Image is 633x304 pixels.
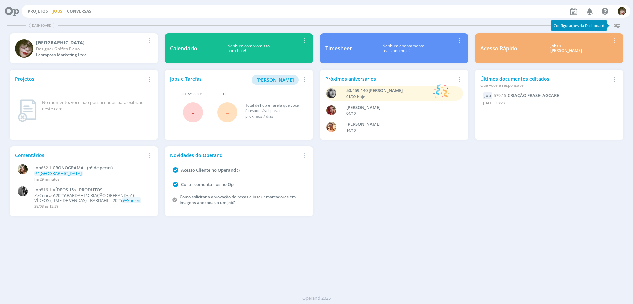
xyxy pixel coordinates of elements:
[618,7,626,15] img: K
[320,33,469,63] a: TimesheetNenhum apontamentorealizado hoje!
[18,186,28,196] img: P
[41,165,51,171] span: 652.1
[326,105,336,115] img: G
[18,164,28,174] img: L
[35,170,82,176] span: @[GEOGRAPHIC_DATA]
[494,92,559,98] a: 579.15CRIAÇÃO FRASE- AGCARE
[252,76,299,83] a: [PERSON_NAME]
[170,75,300,85] div: Jobs e Tarefas
[617,5,626,17] button: K
[551,20,607,31] div: Configurações da Dashboard
[15,39,33,58] img: K
[346,121,453,128] div: VICTOR MIRON COUTO
[346,128,356,133] span: 14/10
[36,46,145,52] div: Designer Gráfico Pleno
[256,77,294,83] span: [PERSON_NAME]
[346,104,453,111] div: GIOVANA DE OLIVEIRA PERSINOTI
[51,9,64,14] button: Jobs
[480,75,610,88] div: Últimos documentos editados
[197,44,300,53] div: Nenhum compromisso para hoje!
[325,75,455,82] div: Próximos aniversários
[15,75,145,82] div: Projetos
[26,9,50,14] button: Projetos
[53,187,102,193] span: VÍDEOS 15s - PRODUTOS
[226,105,229,119] span: -
[65,9,93,14] button: Conversas
[170,152,300,159] div: Novidades do Operand
[522,44,610,53] div: Jobs > [PERSON_NAME]
[34,204,58,209] span: 28/08 às 13:59
[10,33,158,63] a: K[GEOGRAPHIC_DATA]Designer Gráfico PlenoLeoraposo Marketing Ltda.
[494,93,506,98] span: 579.15
[326,122,336,132] img: V
[346,87,430,94] div: 50.459.140 JANAÍNA LUNA FERRO
[346,94,356,99] span: 01/09
[480,82,610,88] div: Que você é responsável
[170,44,197,52] div: Calendário
[34,177,59,182] span: há 29 minutos
[346,94,430,100] div: -
[508,92,559,98] span: CRIAÇÃO FRASE- AGCARE
[326,88,336,98] img: J
[181,181,234,187] a: Curtir comentários no Op
[346,111,356,116] span: 04/10
[483,92,492,99] div: Job
[18,99,37,122] img: dashboard_not_found.png
[42,99,150,112] div: No momento, você não possui dados para exibição neste card.
[480,44,517,52] div: Acesso Rápido
[123,197,140,203] span: @Suelen
[245,103,301,119] div: Total de Job e Tarefa que você é responsável para os próximos 7 dias
[29,23,54,28] span: Dashboard
[357,94,365,99] span: Hoje
[36,39,145,46] div: Kenia
[34,193,149,203] p: Z:\Criacao\2025\BARDAHL\CRIAÇÃO OPERAND\516 - VÍDEOS (TIME DE VENDAS) - BARDAHL - 2025
[67,8,91,14] a: Conversas
[34,165,149,171] a: Job652.1CRONOGRAMA - (nº de peças)
[180,194,296,205] a: Como solicitar a aprovação de peças e inserir marcadores em imagens anexadas a um job?
[41,187,51,193] span: 516.1
[352,44,455,53] div: Nenhum apontamento realizado hoje!
[483,99,616,109] div: [DATE] 13:23
[28,8,48,14] a: Projetos
[182,91,203,97] span: Atrasados
[53,165,113,171] span: CRONOGRAMA - (nº de peças)
[223,91,232,97] span: Hoje
[252,75,299,85] button: [PERSON_NAME]
[34,187,149,193] a: Job516.1VÍDEOS 15s - PRODUTOS
[259,103,261,108] span: 1
[15,152,145,159] div: Comentários
[36,52,145,58] div: Leoraposo Marketing Ltda.
[191,105,195,119] span: -
[53,8,62,14] a: Jobs
[325,44,352,52] div: Timesheet
[181,167,240,173] a: Acesso Cliente no Operand :)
